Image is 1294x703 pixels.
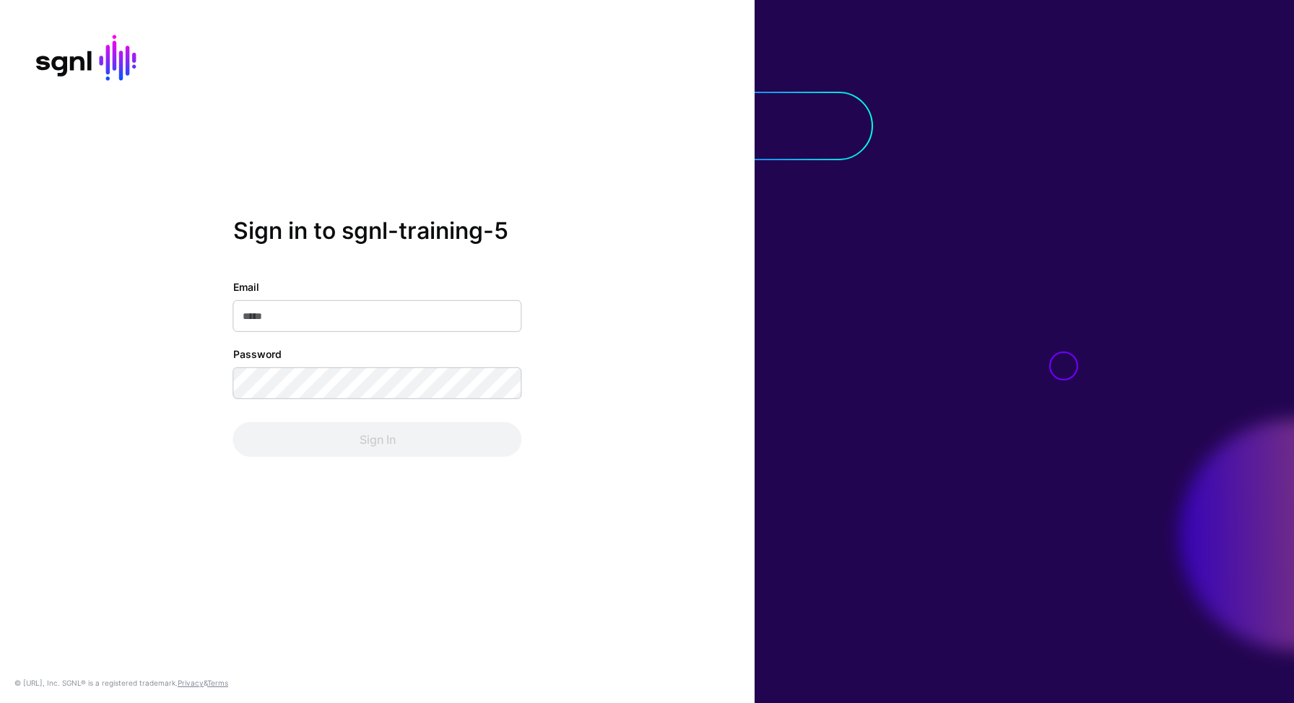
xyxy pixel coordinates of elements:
[233,217,522,245] h2: Sign in to sgnl-training-5
[14,677,228,689] div: © [URL], Inc. SGNL® is a registered trademark. &
[233,279,259,294] label: Email
[178,678,204,687] a: Privacy
[233,346,282,362] label: Password
[207,678,228,687] a: Terms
